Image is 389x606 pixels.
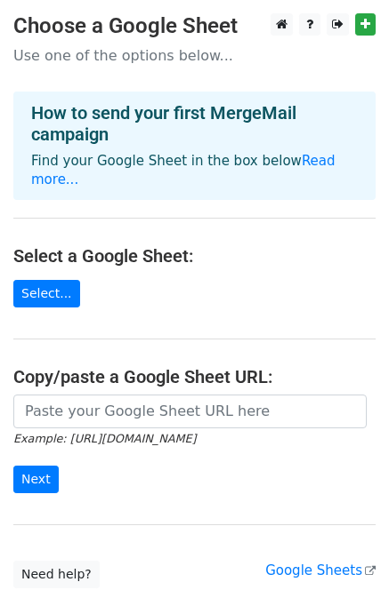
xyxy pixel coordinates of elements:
a: Select... [13,280,80,307]
h3: Choose a Google Sheet [13,13,376,39]
a: Google Sheets [265,562,376,578]
input: Paste your Google Sheet URL here [13,395,367,428]
small: Example: [URL][DOMAIN_NAME] [13,432,196,445]
a: Need help? [13,561,100,588]
p: Find your Google Sheet in the box below [31,152,358,189]
h4: Select a Google Sheet: [13,245,376,267]
h4: Copy/paste a Google Sheet URL: [13,366,376,387]
h4: How to send your first MergeMail campaign [31,102,358,145]
a: Read more... [31,153,336,187]
input: Next [13,466,59,493]
p: Use one of the options below... [13,46,376,65]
